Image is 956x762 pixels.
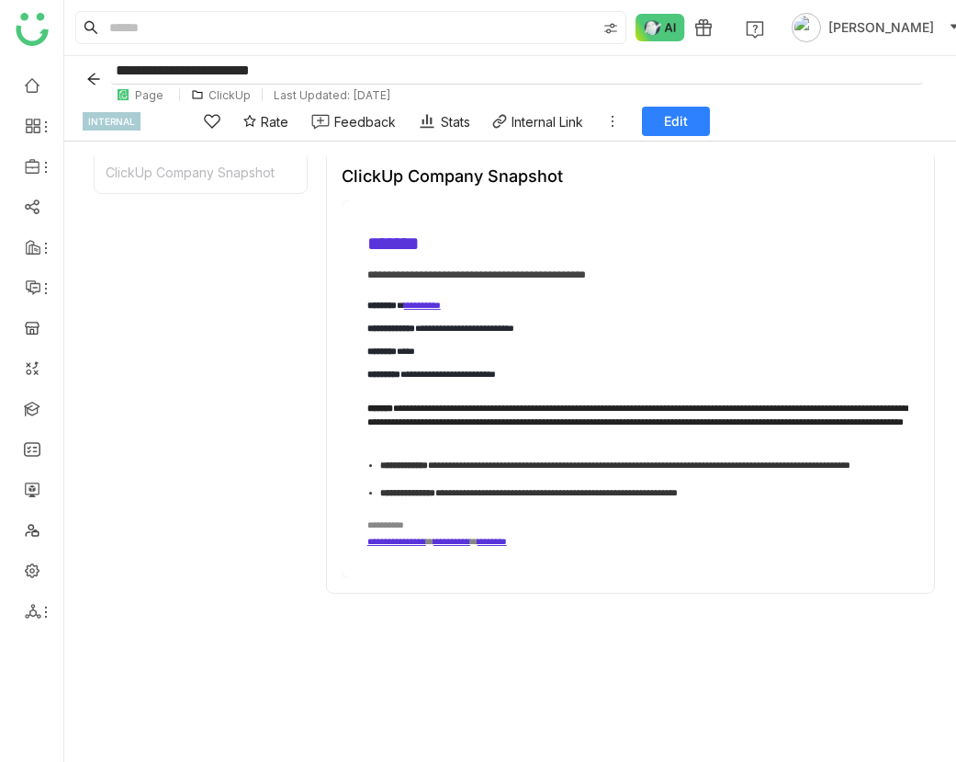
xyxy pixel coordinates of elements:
[83,64,111,94] button: Back
[95,152,307,193] div: ClickUp Company Snapshot
[334,112,396,131] div: Feedback
[635,14,685,41] img: ask-buddy-normal.svg
[792,13,821,42] img: avatar
[418,112,470,131] div: Stats
[418,112,436,131] img: stats.svg
[311,114,330,130] img: feedback-1.svg
[828,17,934,38] span: [PERSON_NAME]
[261,112,288,131] span: Rate
[642,107,710,136] button: Edit
[208,88,251,102] div: ClickUp
[274,88,391,102] div: Last Updated: [DATE]
[83,112,141,131] div: INTERNAL
[342,166,563,186] div: ClickUp Company Snapshot
[135,88,163,102] div: Page
[16,13,49,46] img: logo
[512,114,583,130] div: Internal Link
[664,112,688,131] span: Edit
[116,87,130,102] img: paper.svg
[746,20,764,39] img: help.svg
[191,88,204,101] img: folder.svg
[603,21,618,36] img: search-type.svg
